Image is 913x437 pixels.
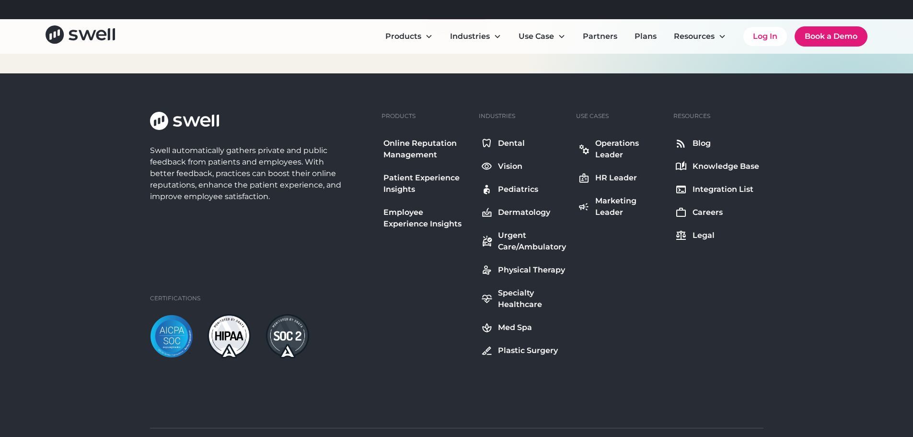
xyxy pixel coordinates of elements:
[46,25,115,47] a: home
[385,31,421,42] div: Products
[576,170,666,186] a: HR Leader
[595,138,664,161] div: Operations Leader
[575,27,625,46] a: Partners
[595,172,637,184] div: HR Leader
[383,172,469,195] div: Patient Experience Insights
[479,285,568,312] a: Specialty Healthcare
[498,161,522,172] div: Vision
[693,207,723,218] div: Careers
[479,136,568,151] a: Dental
[381,205,471,232] a: Employee Experience Insights
[627,27,664,46] a: Plans
[498,230,566,253] div: Urgent Care/Ambulatory
[378,27,440,46] div: Products
[479,343,568,358] a: Plastic Surgery
[693,161,759,172] div: Knowledge Base
[595,195,664,218] div: Marketing Leader
[208,314,251,358] img: hipaa-light.png
[674,31,715,42] div: Resources
[498,287,566,310] div: Specialty Healthcare
[383,207,469,230] div: Employee Experience Insights
[498,264,565,276] div: Physical Therapy
[795,26,867,47] a: Book a Demo
[576,112,609,120] div: Use Cases
[673,136,761,151] a: Blog
[673,159,761,174] a: Knowledge Base
[498,207,550,218] div: Dermatology
[479,262,568,278] a: Physical Therapy
[673,112,710,120] div: Resources
[666,27,734,46] div: Resources
[450,31,490,42] div: Industries
[693,230,715,241] div: Legal
[150,294,200,303] div: Certifications
[479,112,515,120] div: Industries
[673,228,761,243] a: Legal
[498,345,558,356] div: Plastic Surgery
[743,27,787,46] a: Log In
[673,205,761,220] a: Careers
[576,193,666,220] a: Marketing Leader
[381,170,471,197] a: Patient Experience Insights
[381,136,471,163] a: Online Reputation Management
[479,205,568,220] a: Dermatology
[479,320,568,335] a: Med Spa
[479,228,568,255] a: Urgent Care/Ambulatory
[519,31,554,42] div: Use Case
[498,138,525,149] div: Dental
[498,184,538,195] div: Pediatrics
[381,112,416,120] div: Products
[150,145,346,202] div: Swell automatically gathers private and public feedback from patients and employees. With better ...
[498,322,532,333] div: Med Spa
[673,182,761,197] a: Integration List
[576,136,666,163] a: Operations Leader
[479,182,568,197] a: Pediatrics
[383,138,469,161] div: Online Reputation Management
[749,333,913,437] iframe: Chat Widget
[442,27,509,46] div: Industries
[693,184,753,195] div: Integration List
[693,138,711,149] div: Blog
[511,27,573,46] div: Use Case
[266,314,309,358] img: soc2-dark.png
[479,159,568,174] a: Vision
